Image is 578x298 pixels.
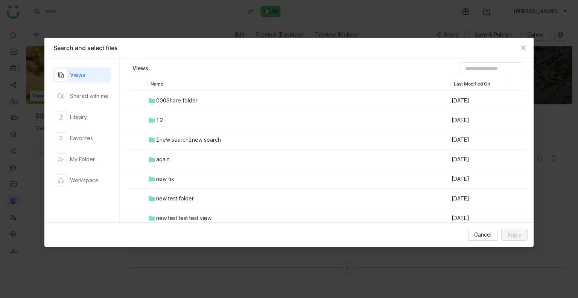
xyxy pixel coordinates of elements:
[156,175,174,183] div: new fix
[474,231,491,239] span: Cancel
[451,169,507,189] td: [DATE]
[156,214,211,222] div: new test test test view
[451,77,507,91] th: Last Modified On
[156,194,194,203] div: new test folder
[156,116,163,124] div: 12
[451,208,507,228] td: [DATE]
[53,44,525,52] div: Search and select files
[501,229,528,241] button: Apply
[70,134,93,142] div: Favorites
[70,92,108,100] div: Shared with me
[156,136,221,144] div: 1new search1new search
[156,155,170,164] div: again
[70,113,87,121] div: Library
[132,64,148,72] a: Views
[451,150,507,169] td: [DATE]
[468,229,497,241] button: Cancel
[451,130,507,150] td: [DATE]
[451,110,507,130] td: [DATE]
[70,155,95,164] div: My Folder
[148,77,451,91] th: Name
[156,96,198,105] div: 000Share folder
[513,38,534,58] button: Close
[451,189,507,208] td: [DATE]
[70,71,85,79] div: Views
[70,176,99,185] div: Workspace
[451,91,507,110] td: [DATE]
